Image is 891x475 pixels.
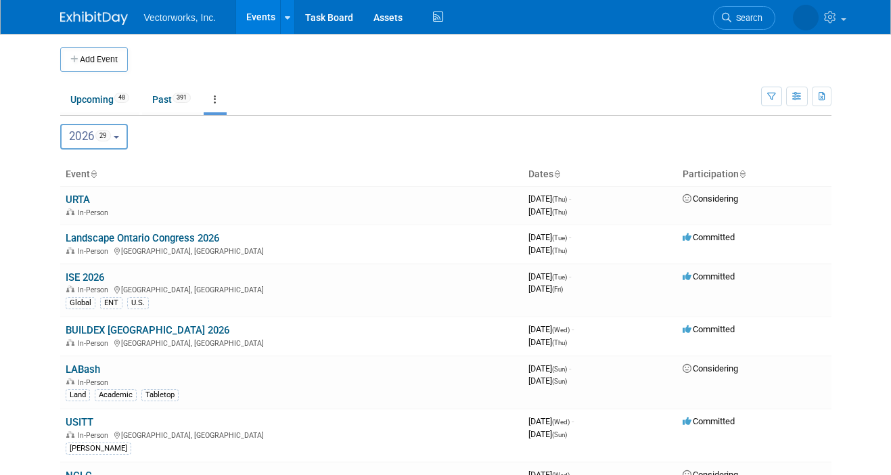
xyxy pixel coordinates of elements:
[78,286,112,294] span: In-Person
[60,124,129,150] button: 202629
[66,297,95,309] div: Global
[60,12,128,25] img: ExhibitDay
[552,234,567,242] span: (Tue)
[100,297,122,309] div: ENT
[66,208,74,215] img: In-Person Event
[683,271,735,281] span: Committed
[528,337,567,347] span: [DATE]
[713,6,775,30] a: Search
[66,245,518,256] div: [GEOGRAPHIC_DATA], [GEOGRAPHIC_DATA]
[552,286,563,293] span: (Fri)
[66,378,74,385] img: In-Person Event
[528,245,567,255] span: [DATE]
[528,232,571,242] span: [DATE]
[569,194,571,204] span: -
[66,337,518,348] div: [GEOGRAPHIC_DATA], [GEOGRAPHIC_DATA]
[683,324,735,334] span: Committed
[173,93,191,103] span: 391
[66,232,219,244] a: Landscape Ontario Congress 2026
[552,326,570,334] span: (Wed)
[78,378,112,387] span: In-Person
[552,196,567,203] span: (Thu)
[142,87,201,112] a: Past391
[528,376,567,386] span: [DATE]
[69,129,111,143] span: 2026
[78,339,112,348] span: In-Person
[95,389,137,401] div: Academic
[66,247,74,254] img: In-Person Event
[66,339,74,346] img: In-Person Event
[552,365,567,373] span: (Sun)
[552,339,567,346] span: (Thu)
[60,87,139,112] a: Upcoming48
[683,194,738,204] span: Considering
[60,47,128,72] button: Add Event
[528,416,574,426] span: [DATE]
[569,363,571,374] span: -
[66,194,90,206] a: URTA
[552,208,567,216] span: (Thu)
[95,130,111,141] span: 29
[569,271,571,281] span: -
[528,429,567,439] span: [DATE]
[528,271,571,281] span: [DATE]
[66,363,100,376] a: LABash
[683,232,735,242] span: Committed
[528,324,574,334] span: [DATE]
[66,271,104,284] a: ISE 2026
[66,443,131,455] div: [PERSON_NAME]
[78,247,112,256] span: In-Person
[528,284,563,294] span: [DATE]
[552,431,567,438] span: (Sun)
[677,163,831,186] th: Participation
[553,168,560,179] a: Sort by Start Date
[552,273,567,281] span: (Tue)
[78,431,112,440] span: In-Person
[552,418,570,426] span: (Wed)
[141,389,179,401] div: Tabletop
[60,163,523,186] th: Event
[528,363,571,374] span: [DATE]
[66,284,518,294] div: [GEOGRAPHIC_DATA], [GEOGRAPHIC_DATA]
[552,378,567,385] span: (Sun)
[572,416,574,426] span: -
[127,297,149,309] div: U.S.
[66,286,74,292] img: In-Person Event
[572,324,574,334] span: -
[552,247,567,254] span: (Thu)
[66,429,518,440] div: [GEOGRAPHIC_DATA], [GEOGRAPHIC_DATA]
[66,389,90,401] div: Land
[528,194,571,204] span: [DATE]
[683,416,735,426] span: Committed
[66,416,93,428] a: USITT
[90,168,97,179] a: Sort by Event Name
[528,206,567,217] span: [DATE]
[144,12,216,23] span: Vectorworks, Inc.
[569,232,571,242] span: -
[731,13,762,23] span: Search
[66,431,74,438] img: In-Person Event
[114,93,129,103] span: 48
[78,208,112,217] span: In-Person
[793,5,819,30] img: Tania Arabian
[66,324,229,336] a: BUILDEX [GEOGRAPHIC_DATA] 2026
[523,163,677,186] th: Dates
[683,363,738,374] span: Considering
[739,168,746,179] a: Sort by Participation Type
